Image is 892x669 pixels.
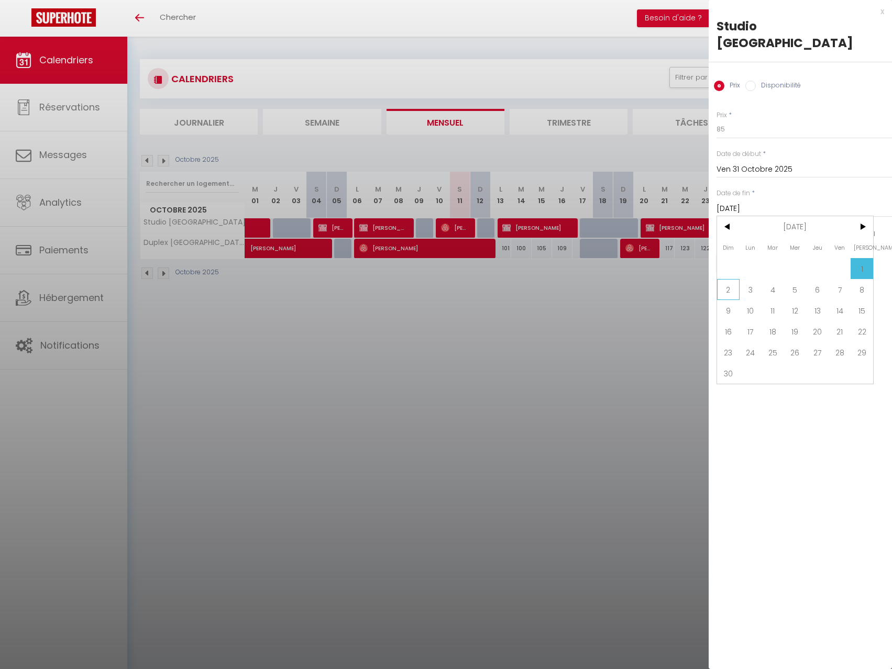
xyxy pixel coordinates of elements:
[740,279,762,300] span: 3
[784,237,807,258] span: Mer
[740,300,762,321] span: 10
[851,321,873,342] span: 22
[717,342,740,363] span: 23
[717,321,740,342] span: 16
[762,279,784,300] span: 4
[784,279,807,300] span: 5
[717,188,750,198] label: Date de fin
[829,342,851,363] span: 28
[784,321,807,342] span: 19
[717,110,727,120] label: Prix
[762,237,784,258] span: Mar
[717,300,740,321] span: 9
[762,342,784,363] span: 25
[717,149,761,159] label: Date de début
[717,216,740,237] span: <
[709,5,884,18] div: x
[784,342,807,363] span: 26
[829,237,851,258] span: Ven
[717,363,740,384] span: 30
[806,279,829,300] span: 6
[740,237,762,258] span: Lun
[806,342,829,363] span: 27
[717,279,740,300] span: 2
[806,300,829,321] span: 13
[806,237,829,258] span: Jeu
[762,300,784,321] span: 11
[851,279,873,300] span: 8
[851,342,873,363] span: 29
[740,321,762,342] span: 17
[851,237,873,258] span: [PERSON_NAME]
[851,258,873,279] span: 1
[762,321,784,342] span: 18
[851,216,873,237] span: >
[724,81,740,92] label: Prix
[851,300,873,321] span: 15
[806,321,829,342] span: 20
[717,18,884,51] div: Studio [GEOGRAPHIC_DATA]
[756,81,801,92] label: Disponibilité
[717,237,740,258] span: Dim
[829,279,851,300] span: 7
[740,216,851,237] span: [DATE]
[784,300,807,321] span: 12
[829,300,851,321] span: 14
[740,342,762,363] span: 24
[829,321,851,342] span: 21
